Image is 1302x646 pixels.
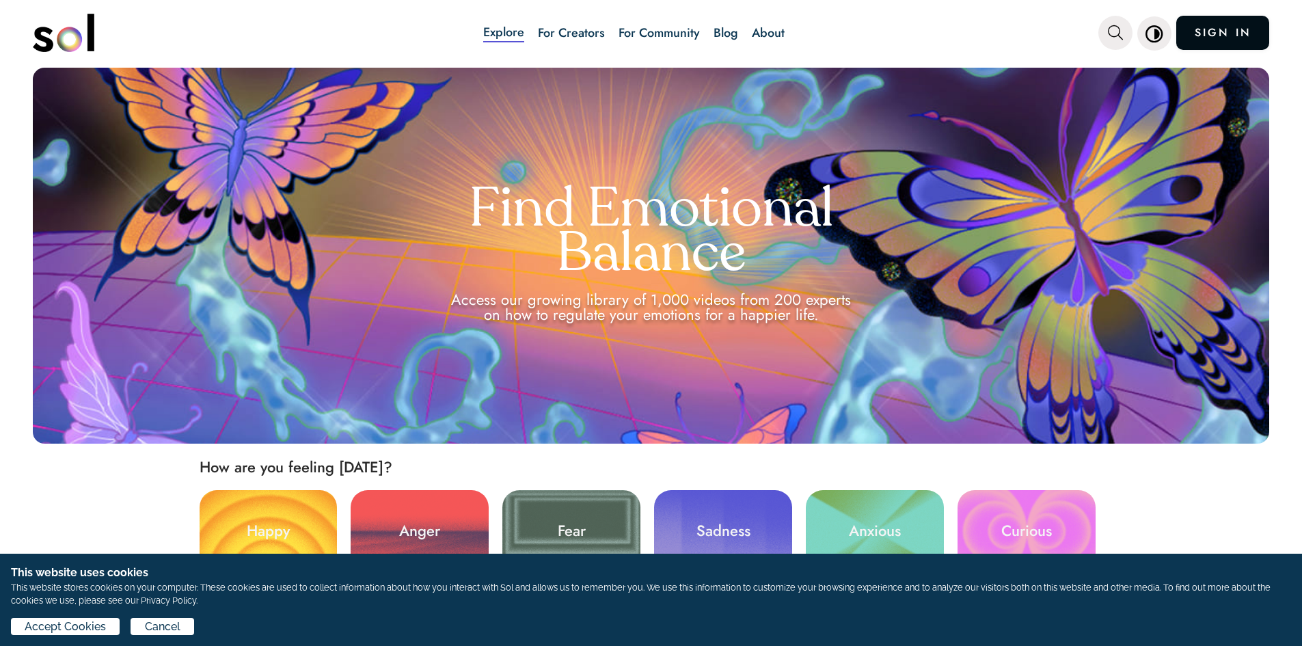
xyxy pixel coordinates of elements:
span: Cancel [145,619,180,635]
a: Sadness [654,490,792,572]
a: For Community [619,24,700,42]
h1: Find Emotional Balance [372,189,930,278]
nav: main navigation [33,9,1270,57]
a: Anxious [806,490,944,572]
button: Accept Cookies [11,618,120,635]
div: Access our growing library of 1,000 videos from 200 experts on how to regulate your emotions for ... [442,292,860,322]
a: Fear [502,490,640,572]
a: SIGN IN [1176,16,1269,50]
button: Cancel [131,618,193,635]
h1: This website uses cookies [11,565,1291,581]
a: Curious [958,490,1096,572]
a: About [752,24,785,42]
a: Anger [351,490,489,572]
span: Accept Cookies [25,619,106,635]
p: This website stores cookies on your computer. These cookies are used to collect information about... [11,581,1291,607]
a: For Creators [538,24,605,42]
a: Happy [200,490,338,572]
a: Blog [714,24,738,42]
a: Explore [483,23,524,42]
h2: How are you feeling [DATE]? [200,457,1182,476]
img: logo [33,14,94,52]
